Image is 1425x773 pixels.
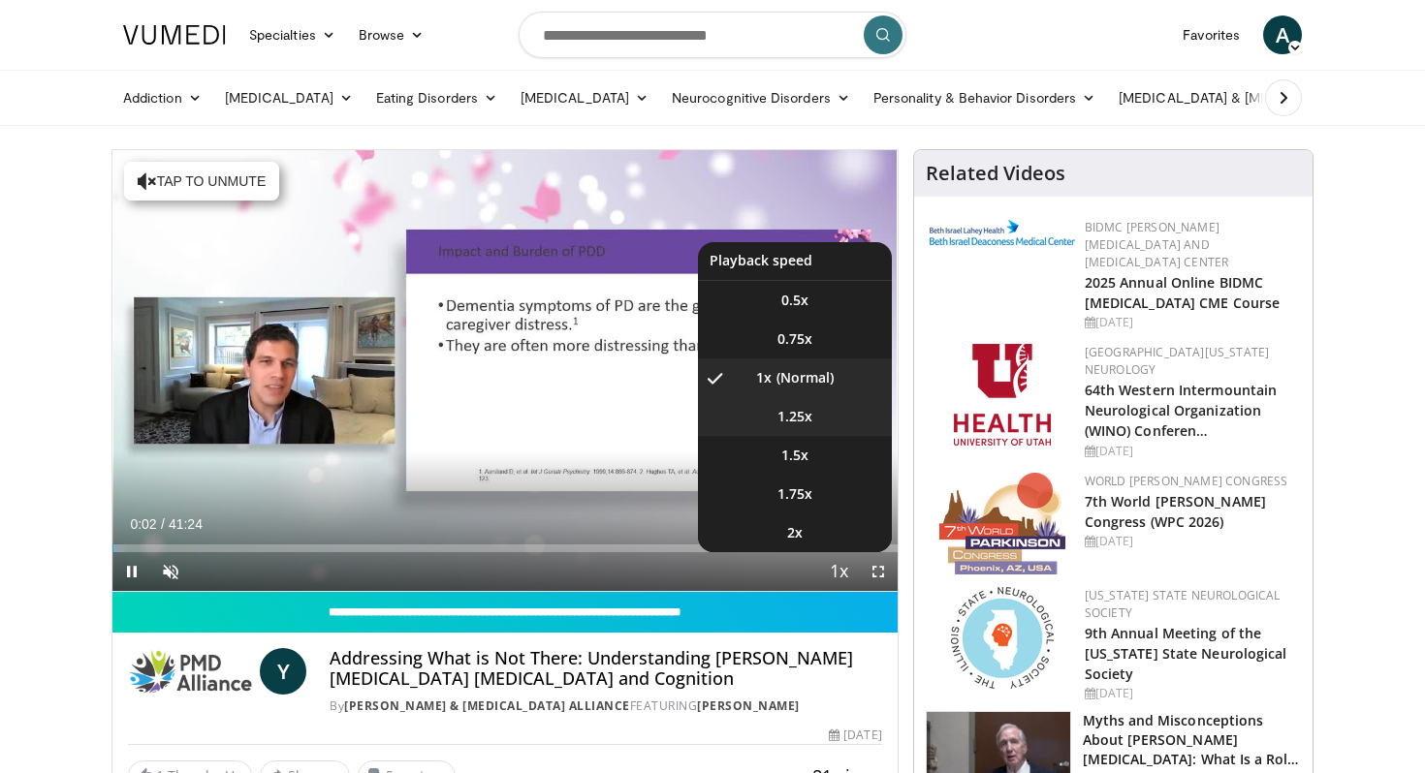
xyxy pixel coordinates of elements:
span: 2x [787,523,803,542]
img: f6362829-b0a3-407d-a044-59546adfd345.png.150x105_q85_autocrop_double_scale_upscale_version-0.2.png [954,344,1051,446]
div: [DATE] [829,727,881,744]
video-js: Video Player [112,150,898,592]
a: Neurocognitive Disorders [660,78,862,117]
input: Search topics, interventions [519,12,906,58]
a: 2025 Annual Online BIDMC [MEDICAL_DATA] CME Course [1085,273,1281,312]
a: 9th Annual Meeting of the [US_STATE] State Neurological Society [1085,624,1287,683]
a: Specialties [237,15,347,54]
span: / [161,516,165,532]
img: 71a8b48c-8850-4916-bbdd-e2f3ccf11ef9.png.150x105_q85_autocrop_double_scale_upscale_version-0.2.png [951,587,1054,689]
a: Eating Disorders [364,78,509,117]
div: By FEATURING [330,697,882,715]
span: 0:02 [130,516,156,532]
a: Personality & Behavior Disorders [862,78,1107,117]
a: [MEDICAL_DATA] [213,78,364,117]
img: c96b19ec-a48b-46a9-9095-935f19585444.png.150x105_q85_autocrop_double_scale_upscale_version-0.2.png [930,220,1075,245]
span: 1.25x [777,407,812,426]
a: [MEDICAL_DATA] [509,78,660,117]
div: Progress Bar [112,544,898,552]
div: [DATE] [1085,685,1297,702]
span: 1.75x [777,484,812,504]
a: BIDMC [PERSON_NAME][MEDICAL_DATA] and [MEDICAL_DATA] Center [1085,219,1229,270]
a: Addiction [111,78,213,117]
a: 7th World [PERSON_NAME] Congress (WPC 2026) [1085,492,1266,531]
span: 1.5x [781,446,808,465]
button: Fullscreen [859,552,898,591]
span: 41:24 [169,516,203,532]
button: Playback Rate [820,552,859,591]
img: Parkinson & Movement Disorder Alliance [128,648,252,695]
span: 1x [756,368,772,387]
span: 0.75x [777,329,812,349]
span: 0.5x [781,291,808,310]
a: Y [260,648,306,695]
img: VuMedi Logo [123,25,226,45]
a: Browse [347,15,436,54]
button: Pause [112,552,151,591]
a: [PERSON_NAME] & [MEDICAL_DATA] Alliance [344,697,630,714]
a: [GEOGRAPHIC_DATA][US_STATE] Neurology [1085,344,1270,378]
div: [DATE] [1085,314,1297,331]
div: [DATE] [1085,533,1297,550]
img: 16fe1da8-a9a0-4f15-bd45-1dd1acf19c34.png.150x105_q85_autocrop_double_scale_upscale_version-0.2.png [939,473,1065,574]
a: Favorites [1171,15,1251,54]
h3: Myths and Misconceptions About [PERSON_NAME][MEDICAL_DATA]: What Is a Role of … [1083,711,1301,769]
button: Tap to unmute [124,162,279,201]
a: [US_STATE] State Neurological Society [1085,587,1281,621]
h4: Related Videos [926,162,1065,185]
h4: Addressing What is Not There: Understanding [PERSON_NAME][MEDICAL_DATA] [MEDICAL_DATA] and Cognition [330,648,882,690]
a: A [1263,15,1302,54]
a: World [PERSON_NAME] Congress [1085,473,1288,489]
button: Unmute [151,552,190,591]
a: 64th Western Intermountain Neurological Organization (WINO) Conferen… [1085,381,1278,440]
div: [DATE] [1085,443,1297,460]
a: [PERSON_NAME] [697,697,800,714]
a: [MEDICAL_DATA] & [MEDICAL_DATA] [1107,78,1384,117]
